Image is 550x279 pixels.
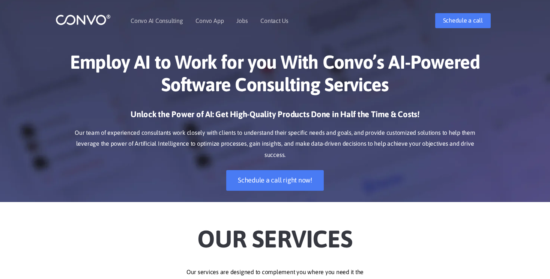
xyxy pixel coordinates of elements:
a: Schedule a call right now! [226,170,324,191]
a: Jobs [236,18,248,24]
p: Our team of experienced consultants work closely with clients to understand their specific needs ... [67,127,483,161]
a: Convo App [195,18,224,24]
a: Contact Us [260,18,289,24]
a: Convo AI Consulting [131,18,183,24]
h1: Employ AI to Work for you With Convo’s AI-Powered Software Consulting Services [67,51,483,101]
img: logo_1.png [56,14,111,26]
a: Schedule a call [435,13,491,28]
h3: Unlock the Power of AI: Get High-Quality Products Done in Half the Time & Costs! [67,109,483,125]
h2: Our Services [67,213,483,255]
